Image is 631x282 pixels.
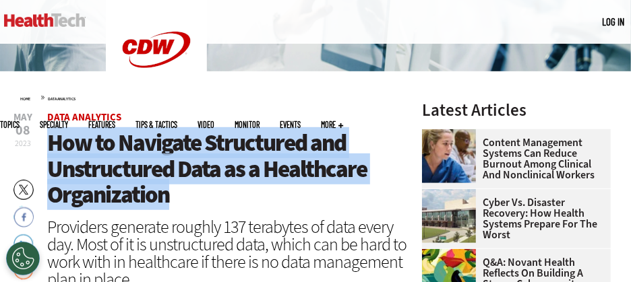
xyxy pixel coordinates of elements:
[602,15,624,29] div: User menu
[422,129,476,183] img: nurses talk in front of desktop computer
[422,189,483,200] a: University of Vermont Medical Center’s main campus
[6,242,40,275] div: Cookies Settings
[6,242,40,275] button: Open Preferences
[422,129,483,140] a: nurses talk in front of desktop computer
[321,120,343,129] span: More
[40,120,68,129] span: Specialty
[422,102,611,118] h3: Latest Articles
[47,127,367,210] span: How to Navigate Structured and Unstructured Data as a Healthcare Organization
[106,89,207,103] a: CDW
[4,13,86,27] img: Home
[280,120,301,129] a: Events
[88,120,115,129] a: Features
[602,15,624,28] a: Log in
[422,197,603,240] a: Cyber vs. Disaster Recovery: How Health Systems Prepare for the Worst
[422,189,476,243] img: University of Vermont Medical Center’s main campus
[198,120,214,129] a: Video
[235,120,260,129] a: MonITor
[422,249,483,260] a: abstract illustration of a tree
[136,120,177,129] a: Tips & Tactics
[422,137,603,180] a: Content Management Systems Can Reduce Burnout Among Clinical and Nonclinical Workers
